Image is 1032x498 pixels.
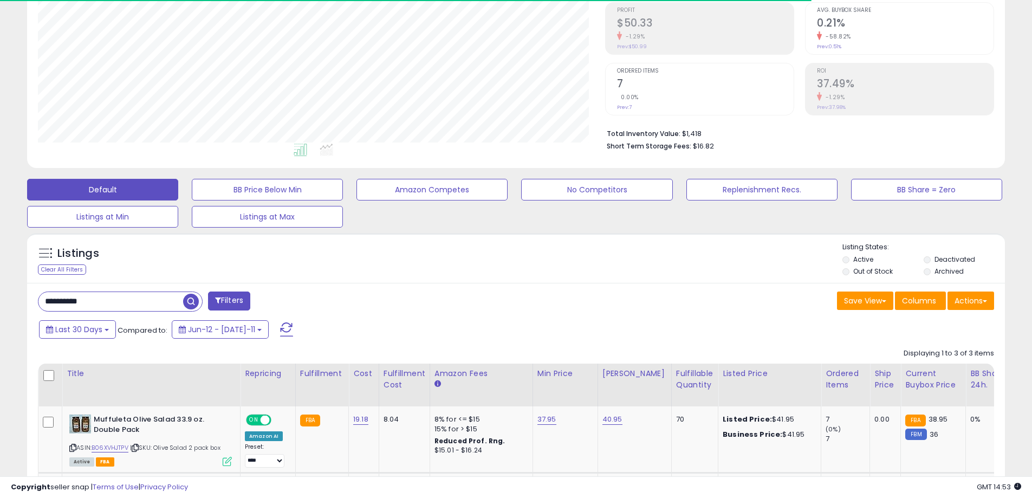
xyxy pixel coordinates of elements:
small: FBA [905,415,925,426]
div: Title [67,368,236,379]
span: Jun-12 - [DATE]-11 [188,324,255,335]
div: BB Share 24h. [970,368,1010,391]
div: Fulfillable Quantity [676,368,713,391]
h2: 0.21% [817,17,994,31]
span: | SKU: Olive Salad 2 pack box [130,443,220,452]
span: Columns [902,295,936,306]
div: 15% for > $15 [434,424,524,434]
a: Terms of Use [93,482,139,492]
div: Repricing [245,368,291,379]
div: Clear All Filters [38,264,86,275]
small: 0.00% [617,93,639,101]
div: 8% for <= $15 [434,415,524,424]
span: $16.82 [693,141,714,151]
button: Save View [837,292,893,310]
h5: Listings [57,246,99,261]
button: Replenishment Recs. [686,179,838,201]
span: ROI [817,68,994,74]
span: Compared to: [118,325,167,335]
small: FBM [905,429,926,440]
h2: 7 [617,77,794,92]
small: Prev: 0.51% [817,43,841,50]
button: Default [27,179,178,201]
div: Amazon AI [245,431,283,441]
div: Listed Price [723,368,816,379]
label: Active [853,255,873,264]
small: Prev: $50.99 [617,43,647,50]
span: 36 [930,429,938,439]
b: Listed Price: [723,414,772,424]
small: Amazon Fees. [434,379,441,389]
div: ASIN: [69,415,232,465]
label: Deactivated [934,255,975,264]
small: (0%) [826,425,841,434]
button: Last 30 Days [39,320,116,339]
div: 70 [676,415,710,424]
button: No Competitors [521,179,672,201]
div: $41.95 [723,430,813,439]
div: 7 [826,434,869,444]
div: Fulfillment Cost [384,368,425,391]
span: 38.95 [929,414,948,424]
div: Amazon Fees [434,368,528,379]
b: Total Inventory Value: [607,129,680,138]
span: All listings currently available for purchase on Amazon [69,457,94,467]
div: Cost [353,368,374,379]
b: Short Term Storage Fees: [607,141,691,151]
span: OFF [270,416,287,425]
div: Min Price [537,368,593,379]
a: 19.18 [353,414,368,425]
small: -1.29% [822,93,845,101]
p: Listing States: [842,242,1005,253]
button: BB Price Below Min [192,179,343,201]
h2: $50.33 [617,17,794,31]
button: Jun-12 - [DATE]-11 [172,320,269,339]
span: Last 30 Days [55,324,102,335]
span: 2025-08-11 14:53 GMT [977,482,1021,492]
b: Business Price: [723,429,782,439]
div: Ship Price [874,368,896,391]
li: $1,418 [607,126,986,139]
a: 40.95 [602,414,622,425]
small: FBA [300,415,320,426]
div: Displaying 1 to 3 of 3 items [904,348,994,359]
span: Profit [617,8,794,14]
img: 51sCP6xwUnL._SL40_.jpg [69,415,91,434]
a: B06XVHJTPV [92,443,128,452]
div: 7 [826,415,869,424]
a: Privacy Policy [140,482,188,492]
small: -1.29% [622,33,645,41]
div: 0.00 [874,415,892,424]
span: FBA [96,457,114,467]
div: $15.01 - $16.24 [434,446,524,455]
div: 8.04 [384,415,421,424]
div: [PERSON_NAME] [602,368,667,379]
div: Current Buybox Price [905,368,961,391]
span: ON [247,416,261,425]
button: Filters [208,292,250,311]
small: -58.82% [822,33,851,41]
span: Ordered Items [617,68,794,74]
div: Fulfillment [300,368,344,379]
b: Reduced Prof. Rng. [434,436,505,445]
span: Avg. Buybox Share [817,8,994,14]
div: $41.95 [723,415,813,424]
strong: Copyright [11,482,50,492]
button: Actions [947,292,994,310]
label: Archived [934,267,964,276]
h2: 37.49% [817,77,994,92]
button: Columns [895,292,946,310]
button: BB Share = Zero [851,179,1002,201]
small: Prev: 37.98% [817,104,846,111]
div: Ordered Items [826,368,865,391]
small: Prev: 7 [617,104,632,111]
a: 37.95 [537,414,556,425]
div: Preset: [245,443,287,468]
b: Muffuleta Olive Salad 33.9 oz. Double Pack [94,415,225,437]
button: Listings at Max [192,206,343,228]
div: seller snap | | [11,482,188,493]
label: Out of Stock [853,267,893,276]
button: Listings at Min [27,206,178,228]
button: Amazon Competes [356,179,508,201]
div: 0% [970,415,1006,424]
